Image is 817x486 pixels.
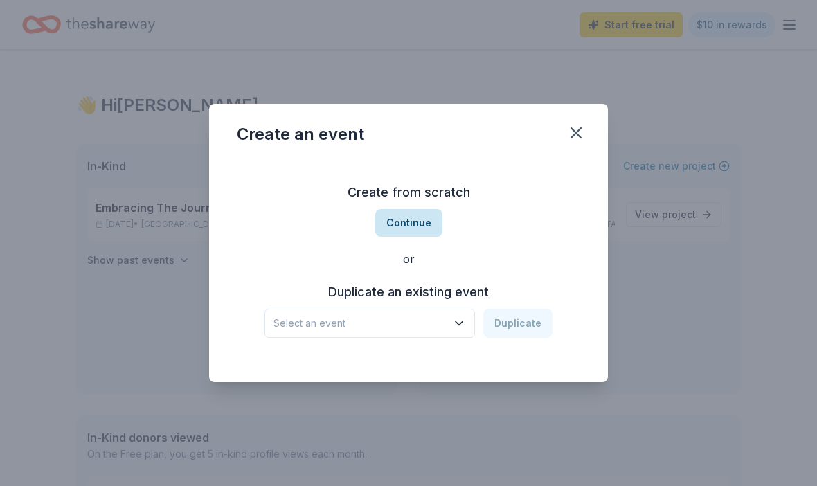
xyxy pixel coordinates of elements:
[237,123,364,145] div: Create an event
[264,281,553,303] h3: Duplicate an existing event
[237,181,580,204] h3: Create from scratch
[264,309,475,338] button: Select an event
[237,251,580,267] div: or
[375,209,442,237] button: Continue
[273,315,447,332] span: Select an event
